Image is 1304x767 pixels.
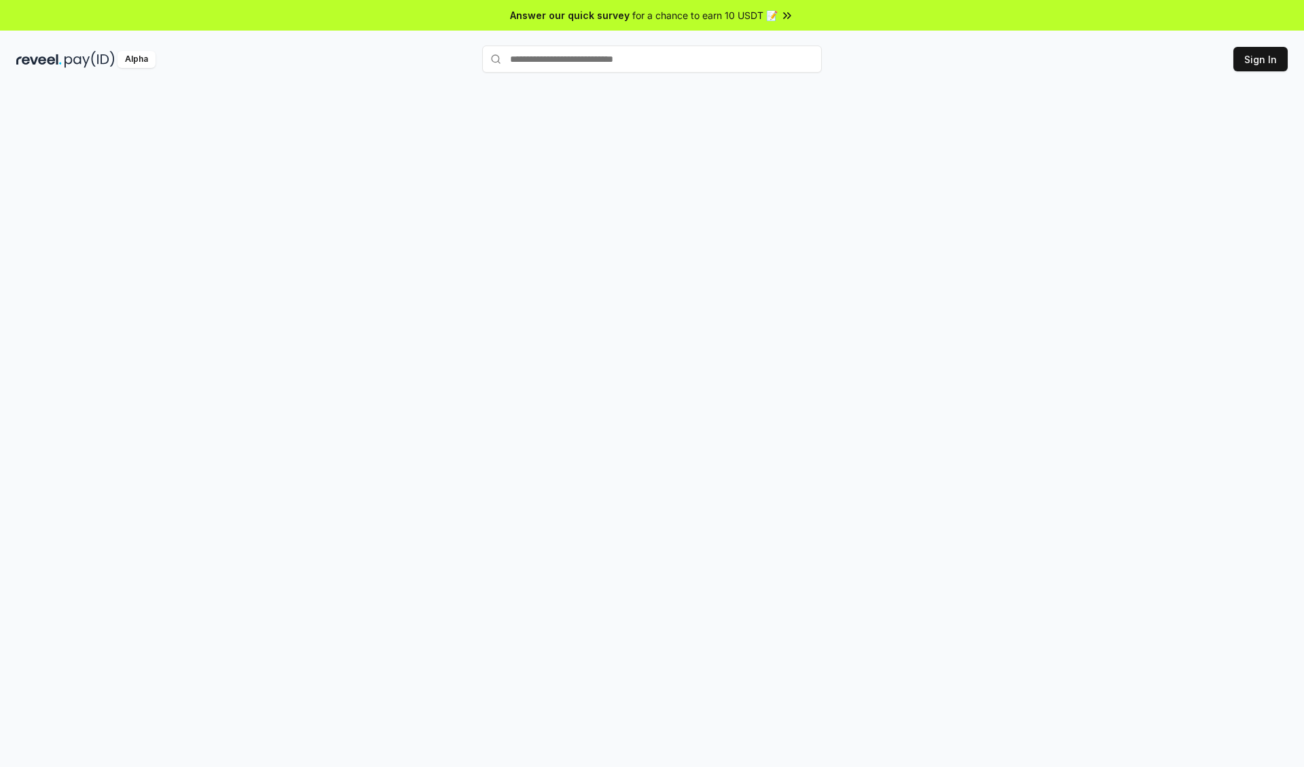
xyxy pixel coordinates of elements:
span: Answer our quick survey [510,8,630,22]
div: Alpha [117,51,156,68]
img: pay_id [65,51,115,68]
span: for a chance to earn 10 USDT 📝 [632,8,778,22]
button: Sign In [1233,47,1288,71]
img: reveel_dark [16,51,62,68]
